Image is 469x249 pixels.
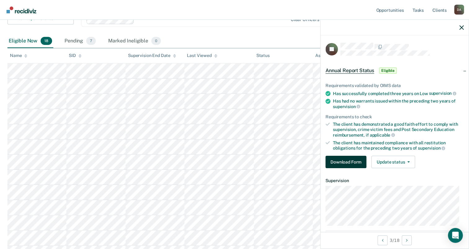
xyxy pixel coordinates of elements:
span: 18 [41,37,52,45]
div: Annual Report StatusEligible [321,61,469,81]
span: supervision [429,91,456,96]
button: Download Form [325,156,366,168]
span: supervision [418,146,445,151]
a: Navigate to form link [325,156,369,168]
div: SID [69,53,82,58]
button: Profile dropdown button [454,5,464,15]
div: Assigned to [315,53,344,58]
div: Eligible Now [7,34,53,48]
button: Update status [371,156,415,168]
div: Last Viewed [187,53,217,58]
img: Recidiviz [7,7,36,13]
div: Has had no warrants issued within the preceding two years of [333,98,464,109]
span: Annual Report Status [325,68,374,74]
button: Previous Opportunity [378,235,387,245]
div: Marked Ineligible [107,34,162,48]
div: Pending [63,34,97,48]
span: applicable [370,133,395,138]
div: Name [10,53,27,58]
span: Eligible [379,68,397,74]
div: The client has demonstrated a good faith effort to comply with supervision, crime victim fees and... [333,122,464,138]
div: Has successfully completed three years on Low [333,91,464,96]
span: 0 [151,37,161,45]
div: Open Intercom Messenger [448,228,463,243]
div: Status [256,53,270,58]
span: supervision [333,104,360,109]
div: Supervision End Date [128,53,176,58]
span: 7 [86,37,96,45]
button: Next Opportunity [402,235,412,245]
div: The client has maintained compliance with all restitution obligations for the preceding two years of [333,140,464,151]
dt: Supervision [325,178,464,183]
div: Requirements validated by OIMS data [325,83,464,88]
div: D A [454,5,464,15]
div: Requirements to check [325,114,464,120]
div: 3 / 18 [321,232,469,248]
